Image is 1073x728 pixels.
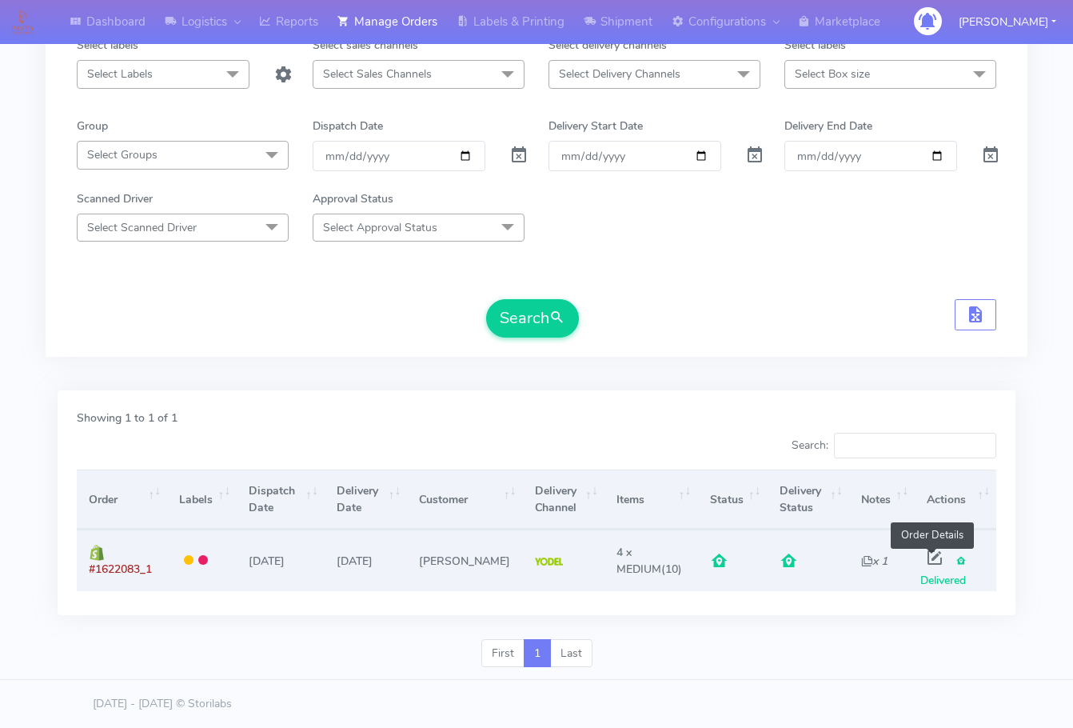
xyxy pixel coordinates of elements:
[616,545,682,577] span: (10)
[523,470,604,530] th: Delivery Channel: activate to sort column ascending
[313,118,383,134] label: Dispatch Date
[77,37,138,54] label: Select labels
[77,470,167,530] th: Order: activate to sort column ascending
[535,558,563,566] img: Yodel
[77,410,178,426] label: Showing 1 to 1 of 1
[167,470,237,530] th: Labels: activate to sort column ascending
[915,470,996,530] th: Actions: activate to sort column ascending
[548,37,667,54] label: Select delivery channels
[89,545,105,561] img: shopify.png
[87,220,197,235] span: Select Scanned Driver
[947,6,1068,38] button: [PERSON_NAME]
[548,118,643,134] label: Delivery Start Date
[407,530,522,590] td: [PERSON_NAME]
[784,118,872,134] label: Delivery End Date
[237,470,325,530] th: Dispatch Date: activate to sort column ascending
[323,66,432,82] span: Select Sales Channels
[834,433,996,458] input: Search:
[861,554,888,569] i: x 1
[87,147,158,162] span: Select Groups
[325,530,408,590] td: [DATE]
[89,562,152,577] span: #1622083_1
[849,470,915,530] th: Notes: activate to sort column ascending
[792,433,996,458] label: Search:
[87,66,153,82] span: Select Labels
[559,66,680,82] span: Select Delivery Channels
[323,220,437,235] span: Select Approval Status
[768,470,849,530] th: Delivery Status: activate to sort column ascending
[616,545,661,577] span: 4 x MEDIUM
[697,470,767,530] th: Status: activate to sort column ascending
[313,37,418,54] label: Select sales channels
[325,470,408,530] th: Delivery Date: activate to sort column ascending
[77,118,108,134] label: Group
[604,470,698,530] th: Items: activate to sort column ascending
[920,554,967,588] span: Delivered
[237,530,325,590] td: [DATE]
[795,66,870,82] span: Select Box size
[784,37,846,54] label: Select labels
[486,299,579,338] button: Search
[313,190,393,207] label: Approval Status
[524,639,551,668] a: 1
[77,190,153,207] label: Scanned Driver
[407,470,522,530] th: Customer: activate to sort column ascending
